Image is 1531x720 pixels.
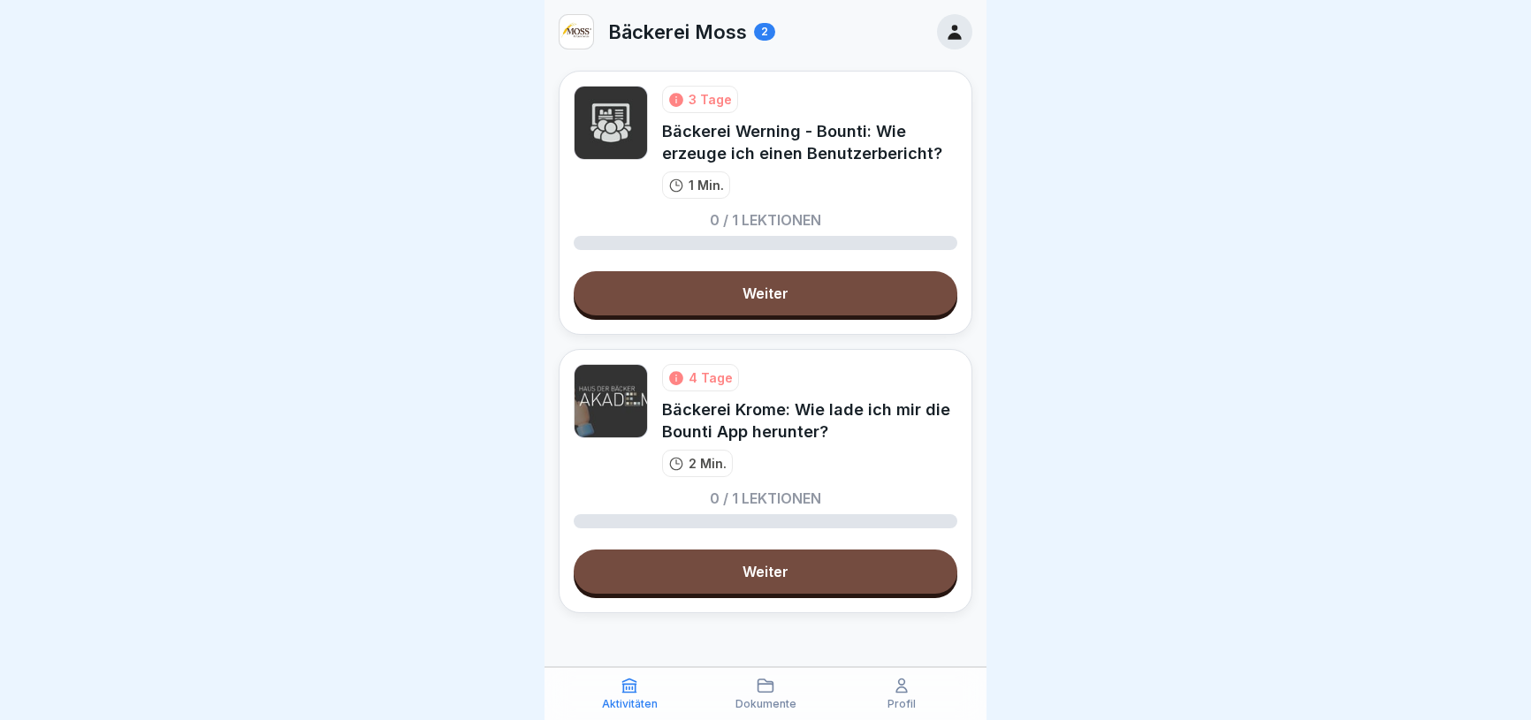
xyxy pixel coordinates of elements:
[574,86,648,160] img: h0ir0warzjvm1vzjfykkf11s.png
[689,454,727,473] p: 2 Min.
[560,15,593,49] img: hdb_moss.png
[710,491,821,505] p: 0 / 1 Lektionen
[689,176,724,194] p: 1 Min.
[662,120,957,164] div: Bäckerei Werning - Bounti: Wie erzeuge ich einen Benutzerbericht?
[574,549,957,594] a: Weiter
[574,364,648,438] img: s78w77shk91l4aeybtorc9h7.png
[602,698,658,710] p: Aktivitäten
[887,698,916,710] p: Profil
[735,698,796,710] p: Dokumente
[689,368,733,387] div: 4 Tage
[754,23,775,41] div: 2
[710,213,821,227] p: 0 / 1 Lektionen
[574,271,957,315] a: Weiter
[662,398,957,443] div: Bäckerei Krome: Wie lade ich mir die Bounti App herunter?
[608,20,747,43] p: Bäckerei Moss
[689,90,732,109] div: 3 Tage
